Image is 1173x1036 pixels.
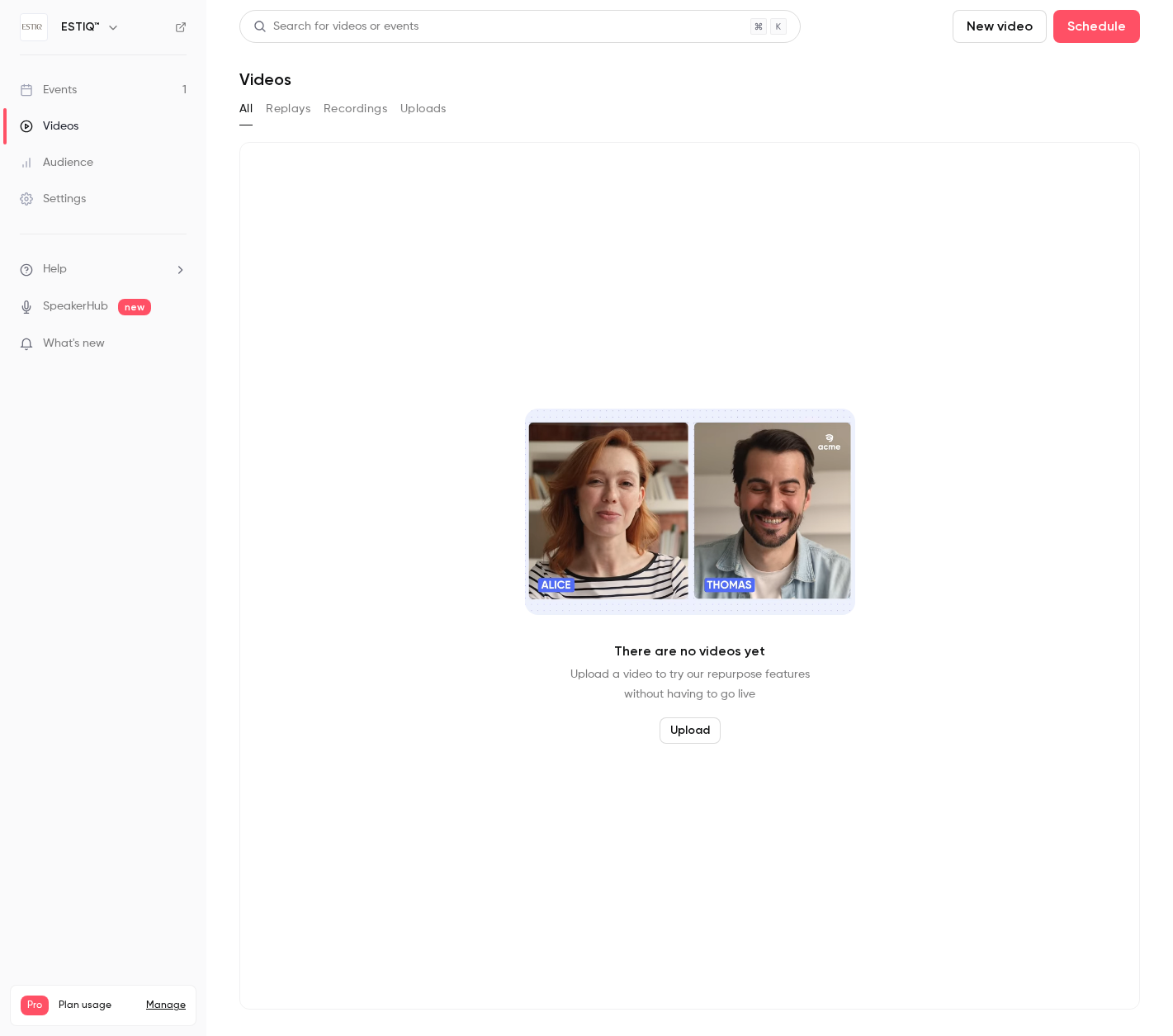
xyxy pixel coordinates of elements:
[146,999,186,1012] a: Manage
[20,118,78,135] div: Videos
[239,96,253,122] button: All
[239,10,1140,1026] section: Videos
[43,261,67,278] span: Help
[239,69,291,89] h1: Videos
[43,298,108,315] a: SpeakerHub
[953,10,1047,43] button: New video
[614,641,765,661] p: There are no videos yet
[400,96,447,122] button: Uploads
[266,96,310,122] button: Replays
[20,154,93,171] div: Audience
[43,335,105,352] span: What's new
[61,19,100,35] h6: ESTIQ™
[253,18,419,35] div: Search for videos or events
[59,999,136,1012] span: Plan usage
[570,665,810,704] p: Upload a video to try our repurpose features without having to go live
[21,14,47,40] img: ESTIQ™
[118,299,151,315] span: new
[21,996,49,1015] span: Pro
[1053,10,1140,43] button: Schedule
[20,82,77,98] div: Events
[20,191,86,207] div: Settings
[660,717,721,744] button: Upload
[20,261,187,278] li: help-dropdown-opener
[324,96,387,122] button: Recordings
